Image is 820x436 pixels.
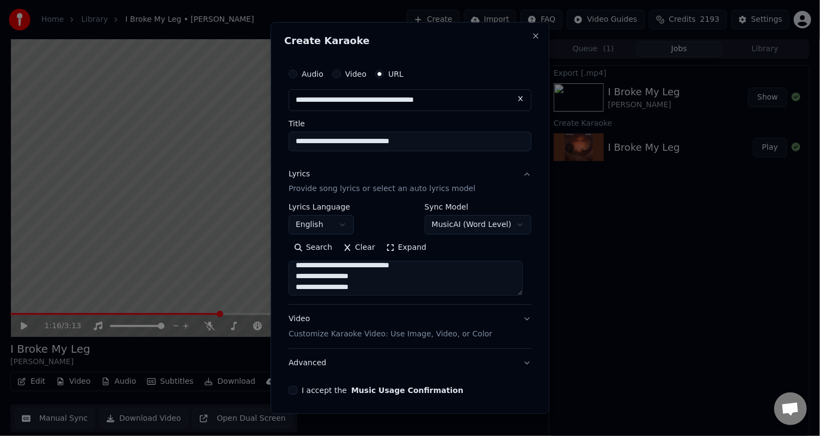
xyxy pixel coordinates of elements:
[289,203,354,211] label: Lyrics Language
[289,119,531,127] label: Title
[338,239,381,256] button: Clear
[345,70,366,77] label: Video
[388,70,403,77] label: URL
[381,239,432,256] button: Expand
[289,203,531,304] div: LyricsProvide song lyrics or select an auto lyrics model
[302,386,463,394] label: I accept the
[289,183,475,194] p: Provide song lyrics or select an auto lyrics model
[289,305,531,348] button: VideoCustomize Karaoke Video: Use Image, Video, or Color
[289,314,492,340] div: Video
[289,239,338,256] button: Search
[289,329,492,340] p: Customize Karaoke Video: Use Image, Video, or Color
[289,159,531,203] button: LyricsProvide song lyrics or select an auto lyrics model
[302,70,323,77] label: Audio
[289,168,310,179] div: Lyrics
[425,203,531,211] label: Sync Model
[284,35,536,45] h2: Create Karaoke
[289,349,531,377] button: Advanced
[351,386,463,394] button: I accept the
